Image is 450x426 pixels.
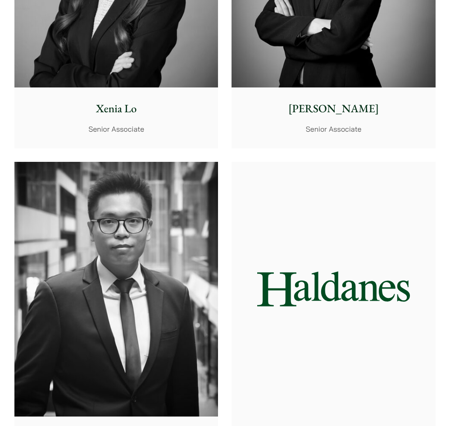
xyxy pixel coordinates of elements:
[21,124,212,134] p: Senior Associate
[21,101,212,117] p: Xenia Lo
[238,101,429,117] p: [PERSON_NAME]
[232,162,435,417] img: Florence Yan photo
[238,124,429,134] p: Senior Associate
